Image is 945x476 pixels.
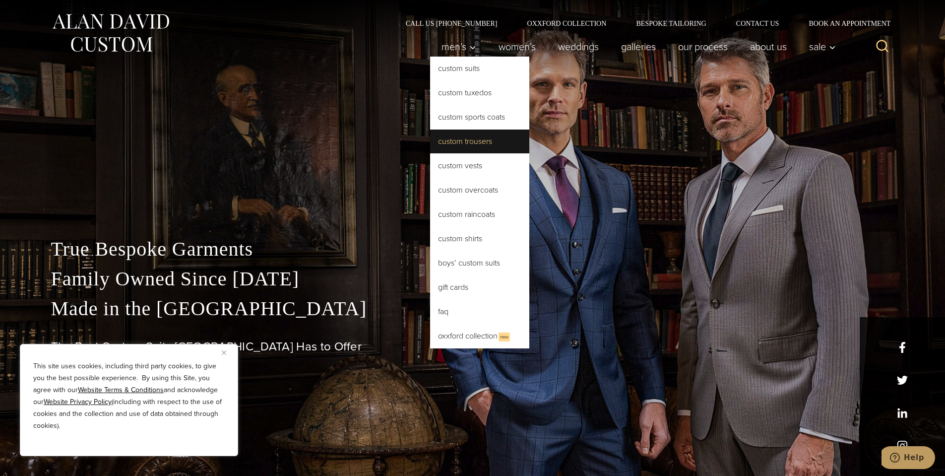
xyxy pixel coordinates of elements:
[721,20,794,27] a: Contact Us
[430,227,529,251] a: Custom Shirts
[33,360,225,432] p: This site uses cookies, including third party cookies, to give you the best possible experience. ...
[621,20,721,27] a: Bespoke Tailoring
[794,20,894,27] a: Book an Appointment
[78,385,164,395] a: Website Terms & Conditions
[430,130,529,153] a: Custom Trousers
[430,203,529,226] a: Custom Raincoats
[430,251,529,275] a: Boys’ Custom Suits
[222,346,234,358] button: Close
[798,37,841,57] button: Sale sub menu toggle
[430,37,487,57] button: Men’s sub menu toggle
[610,37,667,57] a: Galleries
[871,35,894,59] button: View Search Form
[391,20,894,27] nav: Secondary Navigation
[51,234,894,324] p: True Bespoke Garments Family Owned Since [DATE] Made in the [GEOGRAPHIC_DATA]
[44,397,112,407] a: Website Privacy Policy
[512,20,621,27] a: Oxxford Collection
[430,81,529,105] a: Custom Tuxedos
[430,300,529,324] a: FAQ
[430,178,529,202] a: Custom Overcoats
[430,57,529,80] a: Custom Suits
[547,37,610,57] a: weddings
[391,20,512,27] a: Call Us [PHONE_NUMBER]
[667,37,739,57] a: Our Process
[430,275,529,299] a: Gift Cards
[51,340,894,354] h1: The Best Custom Suits [GEOGRAPHIC_DATA] Has to Offer
[430,37,841,57] nav: Primary Navigation
[882,446,935,471] iframe: Opens a widget where you can chat to one of our agents
[499,333,510,341] span: New
[430,105,529,129] a: Custom Sports Coats
[430,154,529,178] a: Custom Vests
[222,350,226,355] img: Close
[487,37,547,57] a: Women’s
[51,11,170,55] img: Alan David Custom
[739,37,798,57] a: About Us
[430,324,529,348] a: Oxxford CollectionNew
